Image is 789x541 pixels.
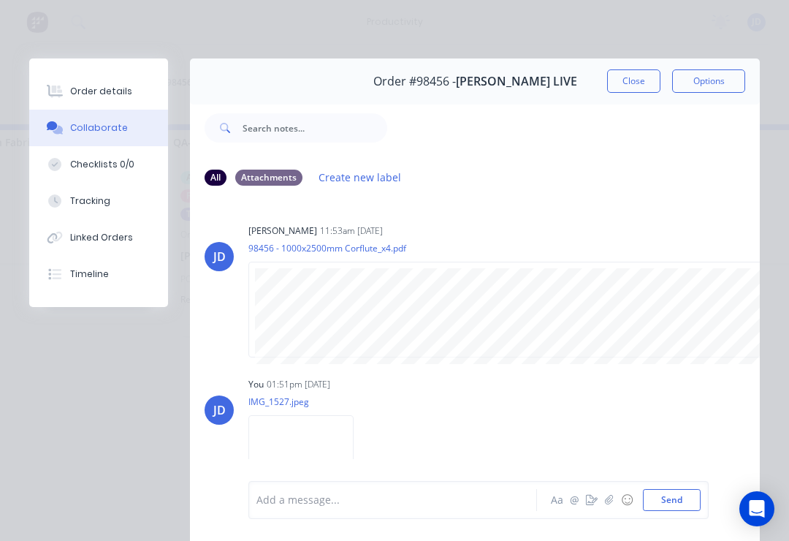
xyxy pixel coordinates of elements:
p: IMG_1527.jpeg [248,396,368,408]
button: @ [565,491,583,509]
button: Linked Orders [29,219,168,256]
div: Tracking [70,194,110,208]
button: Order details [29,73,168,110]
span: Order #98456 - [373,75,456,88]
div: 01:51pm [DATE] [267,378,330,391]
button: Send [643,489,701,511]
div: JD [213,248,226,265]
div: 11:53am [DATE] [320,224,383,238]
button: Options [672,69,745,93]
div: Collaborate [70,121,128,135]
button: Aa [548,491,565,509]
div: Open Intercom Messenger [739,491,774,526]
button: ☺ [618,491,636,509]
div: [PERSON_NAME] [248,224,317,238]
div: You [248,378,264,391]
button: Checklists 0/0 [29,146,168,183]
button: Collaborate [29,110,168,146]
button: Close [607,69,660,93]
div: Attachments [235,170,302,186]
div: JD [213,401,226,419]
div: Timeline [70,268,109,281]
div: Linked Orders [70,231,133,244]
button: Tracking [29,183,168,219]
div: Order details [70,85,132,98]
button: Timeline [29,256,168,292]
input: Search notes... [243,113,387,143]
span: [PERSON_NAME] LIVE [456,75,577,88]
div: Checklists 0/0 [70,158,134,171]
div: All [205,170,226,186]
button: Create new label [311,167,409,187]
